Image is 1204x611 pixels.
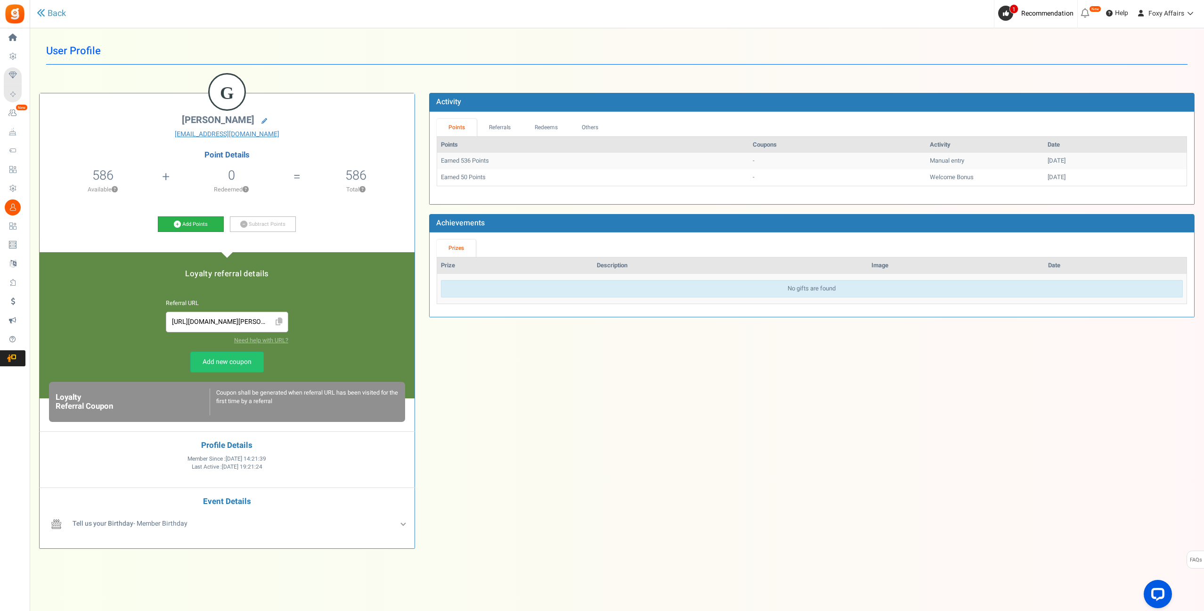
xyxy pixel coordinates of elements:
[437,239,476,257] a: Prizes
[171,185,292,194] p: Redeemed
[190,352,264,372] a: Add new coupon
[112,187,118,193] button: ?
[4,3,25,25] img: Gratisfaction
[47,441,407,450] h4: Profile Details
[593,257,868,274] th: Description
[1044,257,1187,274] th: Date
[166,300,288,307] h6: Referral URL
[749,153,926,169] td: -
[1148,8,1184,18] span: Foxy Affairs
[228,168,235,182] h5: 0
[301,185,409,194] p: Total
[1009,4,1018,14] span: 1
[182,113,254,127] span: [PERSON_NAME]
[436,217,485,229] b: Achievements
[930,156,964,165] span: Manual entry
[40,151,415,159] h4: Point Details
[477,119,523,136] a: Referrals
[4,105,25,121] a: New
[210,388,398,415] div: Coupon shall be generated when referral URL has been visited for the first time by a referral
[73,519,187,528] span: - Member Birthday
[16,104,28,111] em: New
[230,216,296,232] a: Subtract Points
[1102,6,1132,21] a: Help
[73,519,133,528] b: Tell us your Birthday
[210,74,244,111] figcaption: G
[1113,8,1128,18] span: Help
[523,119,570,136] a: Redeems
[437,137,749,153] th: Points
[926,137,1044,153] th: Activity
[1021,8,1074,18] span: Recommendation
[436,96,461,107] b: Activity
[46,38,1188,65] h1: User Profile
[44,185,161,194] p: Available
[749,169,926,186] td: -
[234,336,288,345] a: Need help with URL?
[49,270,405,278] h5: Loyalty referral details
[1048,173,1183,182] div: [DATE]
[1048,157,1183,165] div: [DATE]
[226,455,266,463] span: [DATE] 14:21:39
[158,216,224,232] a: Add Points
[749,137,926,153] th: Coupons
[1189,551,1202,569] span: FAQs
[272,314,287,330] span: Click to Copy
[243,187,249,193] button: ?
[359,187,366,193] button: ?
[192,463,262,471] span: Last Active :
[92,166,114,185] span: 586
[437,119,477,136] a: Points
[56,393,210,411] h6: Loyalty Referral Coupon
[1089,6,1101,12] em: New
[570,119,610,136] a: Others
[437,153,749,169] td: Earned 536 Points
[437,257,593,274] th: Prize
[1044,137,1187,153] th: Date
[47,130,407,139] a: [EMAIL_ADDRESS][DOMAIN_NAME]
[345,168,366,182] h5: 586
[187,455,266,463] span: Member Since :
[437,169,749,186] td: Earned 50 Points
[868,257,1044,274] th: Image
[998,6,1077,21] a: 1 Recommendation
[47,497,407,506] h4: Event Details
[926,169,1044,186] td: Welcome Bonus
[222,463,262,471] span: [DATE] 19:21:24
[441,280,1183,297] div: No gifts are found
